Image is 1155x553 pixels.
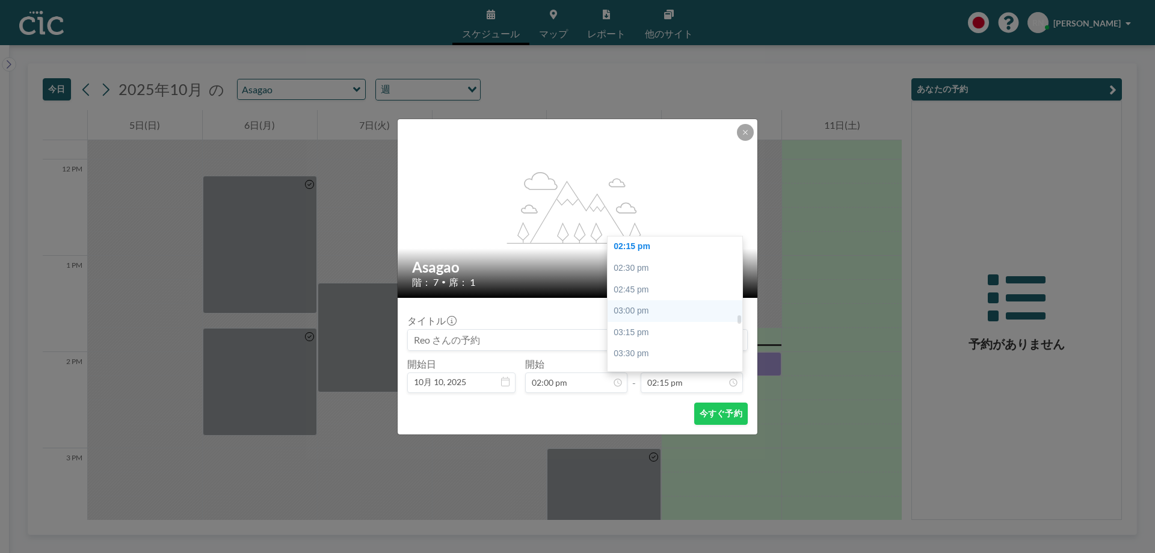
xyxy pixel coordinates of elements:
[608,365,748,386] div: 03:45 pm
[694,403,748,425] button: 今すぐ予約
[608,258,748,279] div: 02:30 pm
[608,343,748,365] div: 03:30 pm
[407,358,436,370] label: 開始日
[608,279,748,301] div: 02:45 pm
[407,315,455,327] label: タイトル
[412,258,744,276] h2: Asagao
[608,236,748,258] div: 02:15 pm
[507,171,649,243] g: flex-grow: 1.2;
[408,330,747,350] input: Reo さんの予約
[632,362,636,389] span: -
[525,358,544,370] label: 開始
[412,276,439,288] span: 階： 7
[449,276,475,288] span: 席： 1
[608,300,748,322] div: 03:00 pm
[442,277,446,286] span: •
[608,322,748,344] div: 03:15 pm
